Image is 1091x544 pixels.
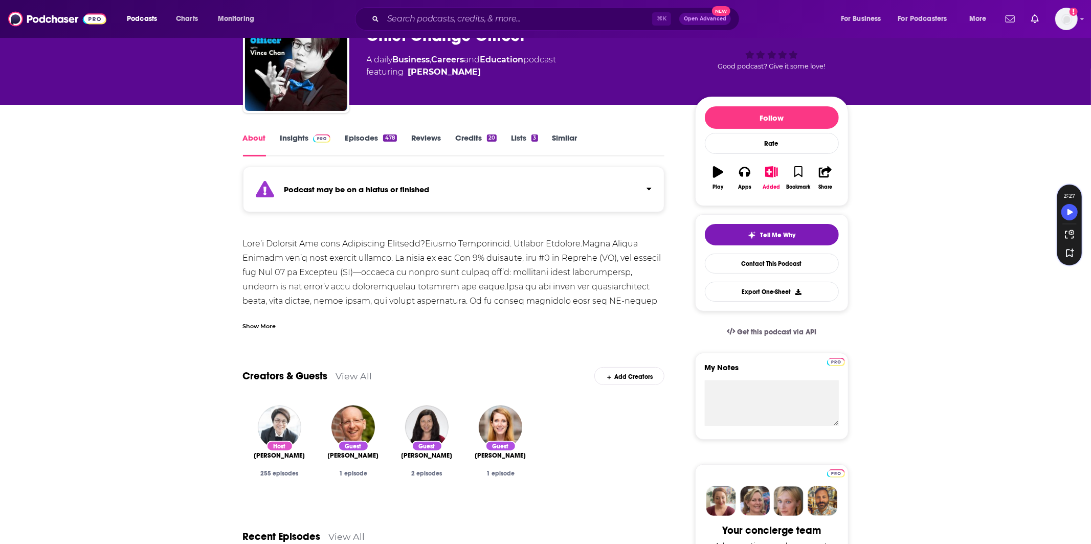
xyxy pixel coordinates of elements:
[705,106,839,129] button: Follow
[684,16,726,21] span: Open Advanced
[1070,8,1078,16] svg: Add a profile image
[243,173,665,212] section: Click to expand status details
[432,55,464,64] a: Careers
[892,11,962,27] button: open menu
[480,55,524,64] a: Education
[1055,8,1078,30] button: Show profile menu
[652,12,671,26] span: ⌘ K
[962,11,999,27] button: open menu
[120,11,170,27] button: open menu
[827,358,845,366] img: Podchaser Pro
[713,184,723,190] div: Play
[705,254,839,274] a: Contact This Podcast
[169,11,204,27] a: Charts
[511,133,538,156] a: Lists3
[827,469,845,478] img: Podchaser Pro
[774,486,804,516] img: Jules Profile
[758,160,785,196] button: Added
[487,134,497,142] div: 20
[705,282,839,302] button: Export One-Sheet
[245,9,347,111] img: Chief Change Officer
[552,133,577,156] a: Similar
[808,486,837,516] img: Jon Profile
[722,524,821,537] div: Your concierge team
[211,11,268,27] button: open menu
[695,16,849,79] div: Good podcast? Give it some love!
[738,184,751,190] div: Apps
[705,133,839,154] div: Rate
[731,160,758,196] button: Apps
[475,451,526,460] a: Dr. Juliana Schroeder
[475,451,526,460] span: [PERSON_NAME]
[1055,8,1078,30] img: User Profile
[313,134,331,143] img: Podchaser Pro
[737,328,816,336] span: Get this podcast via API
[1055,8,1078,30] span: Logged in as TeemsPR
[594,367,664,385] div: Add Creators
[325,470,382,477] div: 1 episode
[393,55,430,64] a: Business
[898,12,947,26] span: For Podcasters
[827,468,845,478] a: Pro website
[785,160,812,196] button: Bookmark
[430,55,432,64] span: ,
[383,134,396,142] div: 478
[706,486,736,516] img: Sydney Profile
[331,405,375,449] img: Benedikt Oehmen
[328,451,379,460] span: [PERSON_NAME]
[345,133,396,156] a: Episodes478
[1027,10,1043,28] a: Show notifications dropdown
[455,133,497,156] a: Credits20
[258,405,301,449] img: Vince Chan
[8,9,106,29] img: Podchaser - Follow, Share and Rate Podcasts
[367,66,556,78] span: featuring
[402,451,453,460] a: Katie Curry
[127,12,157,26] span: Podcasts
[748,231,756,239] img: tell me why sparkle
[464,55,480,64] span: and
[472,470,529,477] div: 1 episode
[329,531,365,542] a: View All
[786,184,810,190] div: Bookmark
[712,6,730,16] span: New
[818,184,832,190] div: Share
[328,451,379,460] a: Benedikt Oehmen
[485,441,516,451] div: Guest
[827,356,845,366] a: Pro website
[367,54,556,78] div: A daily podcast
[760,231,795,239] span: Tell Me Why
[218,12,254,26] span: Monitoring
[705,224,839,245] button: tell me why sparkleTell Me Why
[408,66,481,78] a: Vince Chan
[365,7,749,31] div: Search podcasts, credits, & more...
[243,370,328,382] a: Creators & Guests
[243,530,321,543] a: Recent Episodes
[243,237,665,451] div: Lore’i Dolorsit Ame cons Adipiscing Elitsedd?Eiusmo Temporincid. Utlabor Etdolore.Magna Aliqua En...
[176,12,198,26] span: Charts
[338,441,369,451] div: Guest
[531,134,538,142] div: 3
[1001,10,1019,28] a: Show notifications dropdown
[479,405,522,449] img: Dr. Juliana Schroeder
[383,11,652,27] input: Search podcasts, credits, & more...
[763,184,781,190] div: Added
[740,486,770,516] img: Barbara Profile
[405,405,449,449] img: Katie Curry
[969,12,987,26] span: More
[412,441,442,451] div: Guest
[398,470,456,477] div: 2 episodes
[254,451,305,460] a: Vince Chan
[812,160,838,196] button: Share
[266,441,293,451] div: Host
[402,451,453,460] span: [PERSON_NAME]
[718,62,826,70] span: Good podcast? Give it some love!
[705,362,839,380] label: My Notes
[411,133,441,156] a: Reviews
[679,13,731,25] button: Open AdvancedNew
[251,470,308,477] div: 255 episodes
